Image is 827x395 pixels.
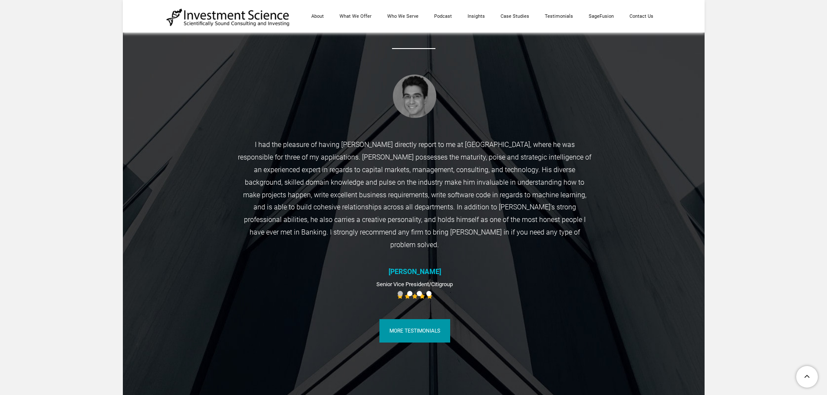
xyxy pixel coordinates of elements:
[407,291,412,296] li: 1
[398,291,403,296] li: 0
[417,291,422,296] li: 2
[389,266,441,278] div: [PERSON_NAME]
[431,279,453,289] div: Citigroup
[227,279,602,289] h4: /
[376,279,429,289] div: Senior Vice President
[426,291,432,296] li: 3
[236,139,593,251] div: I had the pleasure of having [PERSON_NAME] directly report to me at [GEOGRAPHIC_DATA], where he w...
[392,48,435,49] img: Picture
[389,328,440,333] div: MORE TESTIMONIALS
[309,18,518,34] font: Success Stories From Our Clients
[793,362,823,391] a: To Top
[166,8,290,27] img: Investment Science | NYC Consulting Services
[393,75,436,118] img: Management-Consultant
[379,319,450,343] a: MORE TESTIMONIALS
